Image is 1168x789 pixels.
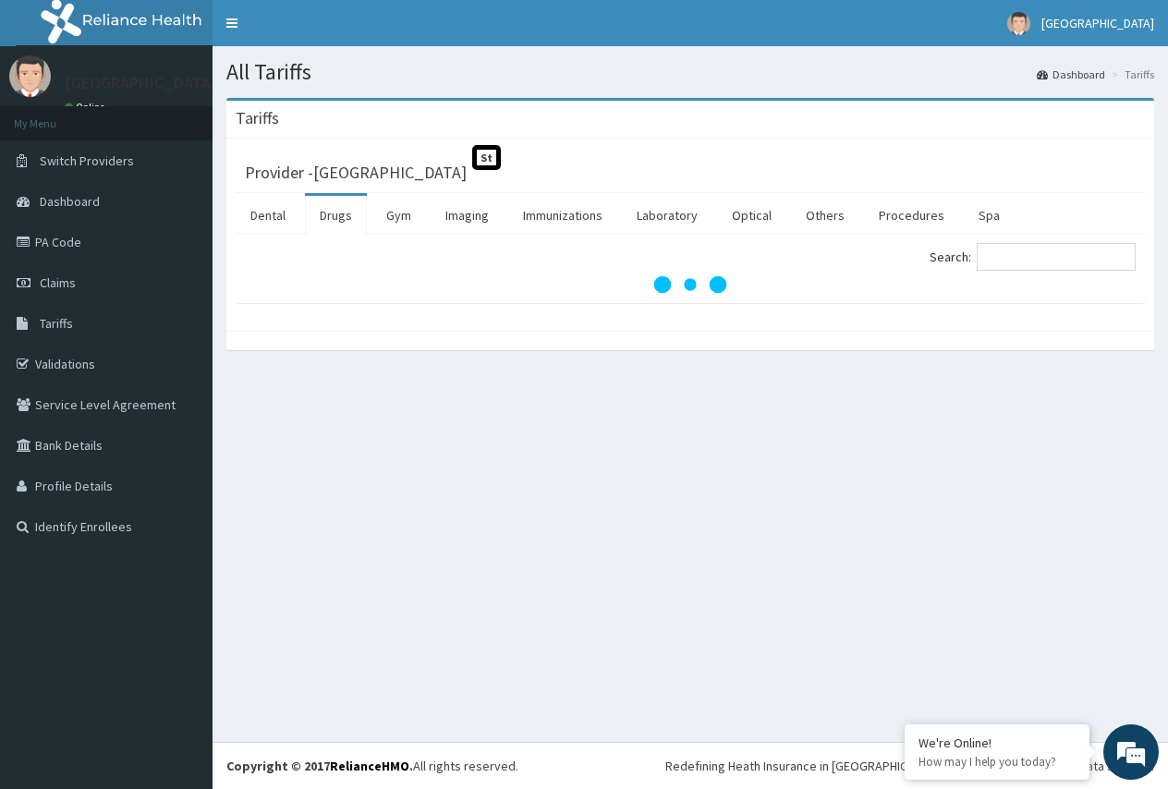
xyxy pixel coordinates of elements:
a: Online [65,101,109,114]
textarea: Type your message and hit 'Enter' [9,504,352,569]
footer: All rights reserved. [213,742,1168,789]
span: We're online! [107,233,255,419]
a: Gym [371,196,426,235]
a: Optical [717,196,786,235]
a: Drugs [305,196,367,235]
a: Laboratory [622,196,712,235]
span: Switch Providers [40,152,134,169]
a: RelianceHMO [330,758,409,774]
label: Search: [930,243,1136,271]
p: How may I help you today? [919,754,1076,770]
img: User Image [9,55,51,97]
li: Tariffs [1107,67,1154,82]
a: Dental [236,196,300,235]
h3: Provider - [GEOGRAPHIC_DATA] [245,164,467,181]
div: Minimize live chat window [303,9,347,54]
strong: Copyright © 2017 . [226,758,413,774]
span: [GEOGRAPHIC_DATA] [1041,15,1154,31]
input: Search: [977,243,1136,271]
span: St [472,145,501,170]
div: Redefining Heath Insurance in [GEOGRAPHIC_DATA] using Telemedicine and Data Science! [665,757,1154,775]
h1: All Tariffs [226,60,1154,84]
div: Chat with us now [96,103,310,127]
span: Tariffs [40,315,73,332]
a: Procedures [864,196,959,235]
p: [GEOGRAPHIC_DATA] [65,75,217,91]
a: Others [791,196,859,235]
a: Immunizations [508,196,617,235]
h3: Tariffs [236,110,279,127]
a: Spa [964,196,1015,235]
span: Claims [40,274,76,291]
img: d_794563401_company_1708531726252_794563401 [34,92,75,139]
div: We're Online! [919,734,1076,751]
a: Imaging [431,196,504,235]
img: User Image [1007,12,1030,35]
svg: audio-loading [653,248,727,322]
a: Dashboard [1037,67,1105,82]
span: Dashboard [40,193,100,210]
